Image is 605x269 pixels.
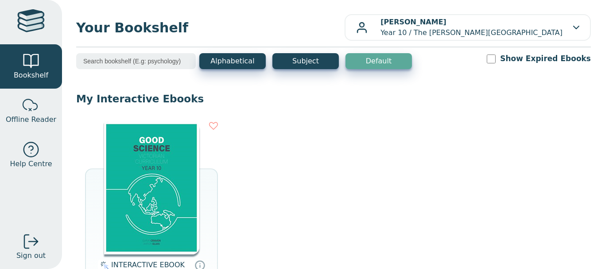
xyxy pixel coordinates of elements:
[10,159,52,169] span: Help Centre
[111,261,185,269] span: INTERACTIVE EBOOK
[345,53,412,69] button: Default
[6,114,56,125] span: Offline Reader
[272,53,339,69] button: Subject
[16,250,46,261] span: Sign out
[199,53,266,69] button: Alphabetical
[76,53,196,69] input: Search bookshelf (E.g: psychology)
[380,17,562,38] p: Year 10 / The [PERSON_NAME][GEOGRAPHIC_DATA]
[76,92,591,105] p: My Interactive Ebooks
[345,14,591,41] button: [PERSON_NAME]Year 10 / The [PERSON_NAME][GEOGRAPHIC_DATA]
[76,18,345,38] span: Your Bookshelf
[500,53,591,64] label: Show Expired Ebooks
[380,18,446,26] b: [PERSON_NAME]
[104,121,199,254] img: a99c7fb9-f388-ea11-a992-0272d098c78b.jpg
[14,70,48,81] span: Bookshelf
